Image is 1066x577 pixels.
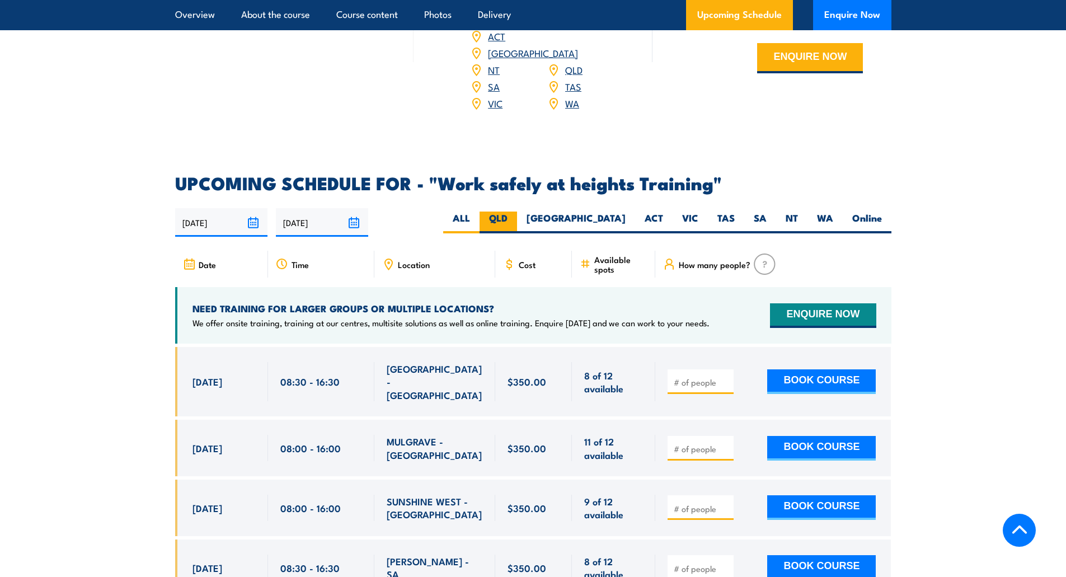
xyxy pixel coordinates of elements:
[280,501,341,514] span: 08:00 - 16:00
[175,208,267,237] input: From date
[280,442,341,454] span: 08:00 - 16:00
[770,303,876,328] button: ENQUIRE NOW
[517,212,635,233] label: [GEOGRAPHIC_DATA]
[584,369,643,395] span: 8 of 12 available
[674,443,730,454] input: # of people
[708,212,744,233] label: TAS
[488,96,503,110] a: VIC
[192,501,222,514] span: [DATE]
[387,495,483,521] span: SUNSHINE WEST - [GEOGRAPHIC_DATA]
[508,442,546,454] span: $350.00
[387,435,483,461] span: MULGRAVE - [GEOGRAPHIC_DATA]
[674,503,730,514] input: # of people
[673,212,708,233] label: VIC
[280,375,340,388] span: 08:30 - 16:30
[674,377,730,388] input: # of people
[776,212,807,233] label: NT
[488,79,500,93] a: SA
[757,43,863,73] button: ENQUIRE NOW
[508,561,546,574] span: $350.00
[565,96,579,110] a: WA
[767,369,876,394] button: BOOK COURSE
[192,317,710,329] p: We offer onsite training, training at our centres, multisite solutions as well as online training...
[508,375,546,388] span: $350.00
[276,208,368,237] input: To date
[744,212,776,233] label: SA
[292,260,309,269] span: Time
[565,63,583,76] a: QLD
[584,435,643,461] span: 11 of 12 available
[565,79,581,93] a: TAS
[199,260,216,269] span: Date
[443,212,480,233] label: ALL
[480,212,517,233] label: QLD
[192,561,222,574] span: [DATE]
[488,46,578,59] a: [GEOGRAPHIC_DATA]
[488,63,500,76] a: NT
[635,212,673,233] label: ACT
[398,260,430,269] span: Location
[807,212,843,233] label: WA
[280,561,340,574] span: 08:30 - 16:30
[175,175,891,190] h2: UPCOMING SCHEDULE FOR - "Work safely at heights Training"
[679,260,750,269] span: How many people?
[843,212,891,233] label: Online
[192,302,710,315] h4: NEED TRAINING FOR LARGER GROUPS OR MULTIPLE LOCATIONS?
[584,495,643,521] span: 9 of 12 available
[508,501,546,514] span: $350.00
[488,29,505,43] a: ACT
[594,255,647,274] span: Available spots
[767,436,876,461] button: BOOK COURSE
[192,442,222,454] span: [DATE]
[767,495,876,520] button: BOOK COURSE
[674,563,730,574] input: # of people
[519,260,536,269] span: Cost
[192,375,222,388] span: [DATE]
[387,362,483,401] span: [GEOGRAPHIC_DATA] - [GEOGRAPHIC_DATA]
